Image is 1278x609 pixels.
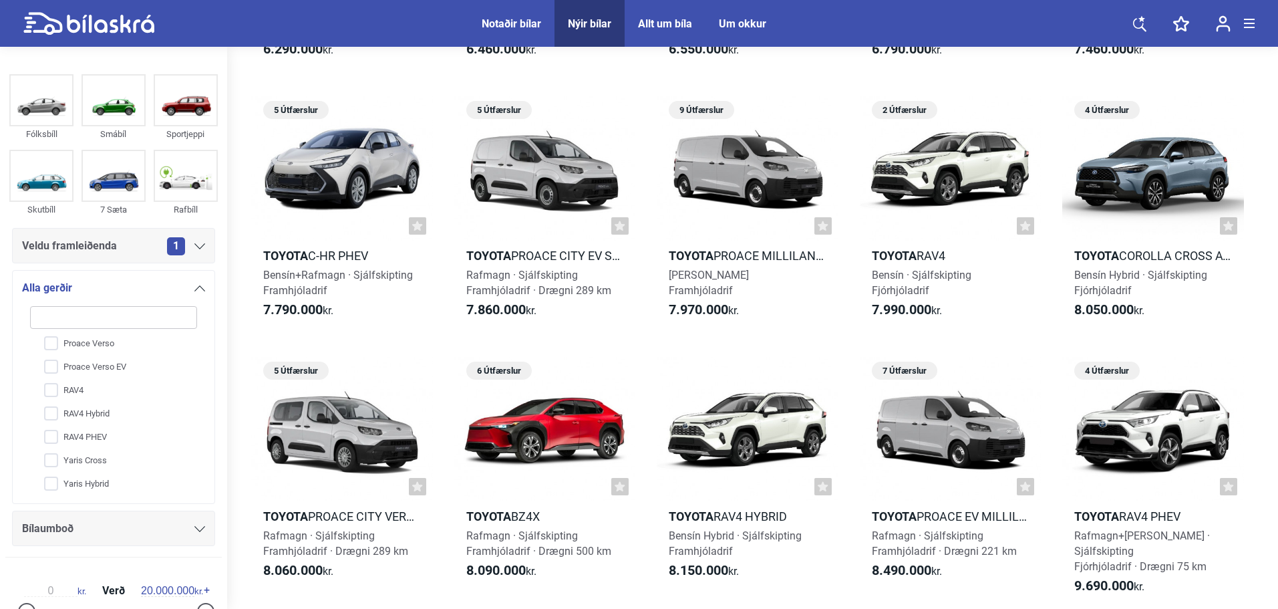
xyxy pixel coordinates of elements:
h2: C-HR PHEV [251,248,433,263]
span: Rafmagn+[PERSON_NAME] · Sjálfskipting Fjórhjóladrif · Drægni 75 km [1074,529,1210,573]
span: kr. [141,585,203,597]
span: Bensín Hybrid · Sjálfskipting Fjórhjóladrif [1074,269,1207,297]
b: Toyota [263,249,308,263]
a: 4 ÚtfærslurToyotaCorolla Cross AWD-iBensín Hybrid · SjálfskiptingFjórhjóladrif8.050.000kr. [1062,96,1244,330]
span: 4 Útfærslur [1081,101,1133,119]
div: Skutbíll [9,202,73,217]
h2: Proace City EV Stuttur [454,248,636,263]
h2: Proace EV Millilangur [860,509,1042,524]
span: 6 Útfærslur [473,362,525,380]
a: 2 ÚtfærslurToyotaRAV4Bensín · SjálfskiptingFjórhjóladrif7.990.000kr. [860,96,1042,330]
img: user-login.svg [1216,15,1231,32]
a: 5 ÚtfærslurToyotaC-HR PHEVBensín+Rafmagn · SjálfskiptingFramhjóladrif7.790.000kr. [251,96,433,330]
span: Rafmagn · Sjálfskipting Framhjóladrif · Drægni 500 km [466,529,611,558]
b: 7.460.000 [1074,41,1134,57]
span: kr. [872,41,942,57]
span: kr. [466,563,536,579]
span: kr. [669,302,739,318]
span: kr. [263,563,333,579]
b: 6.790.000 [872,41,931,57]
span: Rafmagn · Sjálfskipting Framhjóladrif · Drægni 221 km [872,529,1017,558]
span: 5 Útfærslur [270,362,322,380]
span: Veldu framleiðenda [22,237,117,255]
span: 5 Útfærslur [473,101,525,119]
h2: Proace Millilangur [657,248,838,263]
b: 8.050.000 [1074,301,1134,318]
span: kr. [466,302,536,318]
span: 2 Útfærslur [878,101,931,119]
a: 5 ÚtfærslurToyotaProace City EV StutturRafmagn · SjálfskiptingFramhjóladrif · Drægni 289 km7.860.... [454,96,636,330]
h2: RAV4 [860,248,1042,263]
b: 6.460.000 [466,41,526,57]
span: 7 Útfærslur [878,362,931,380]
a: ToyotaRAV4 HybridBensín Hybrid · SjálfskiptingFramhjóladrif8.150.000kr. [657,357,838,606]
span: Bensín · Sjálfskipting Fjórhjóladrif [872,269,971,297]
div: Sportjeppi [154,126,218,142]
div: Smábíl [82,126,146,142]
a: 9 ÚtfærslurToyotaProace Millilangur[PERSON_NAME]Framhjóladrif7.970.000kr. [657,96,838,330]
a: Nýir bílar [568,17,611,30]
h2: Proace City Verso EV Stuttur [251,509,433,524]
b: 7.860.000 [466,301,526,318]
b: Toyota [1074,249,1119,263]
a: 5 ÚtfærslurToyotaProace City Verso EV StutturRafmagn · SjálfskiptingFramhjóladrif · Drægni 289 km... [251,357,433,606]
span: kr. [872,302,942,318]
span: Verð [99,586,128,596]
b: Toyota [1074,509,1119,523]
h2: RAV4 Hybrid [657,509,838,524]
a: Notaðir bílar [482,17,541,30]
span: Rafmagn · Sjálfskipting Framhjóladrif · Drægni 289 km [263,529,408,558]
h2: bZ4X [454,509,636,524]
b: Toyota [263,509,308,523]
span: kr. [872,563,942,579]
b: 8.490.000 [872,562,931,578]
b: Toyota [669,509,713,523]
div: Rafbíll [154,202,218,217]
span: kr. [1074,578,1144,594]
span: kr. [669,41,739,57]
span: Alla gerðir [22,279,72,297]
div: 7 Sæta [82,202,146,217]
span: 1 [167,237,185,255]
span: 4 Útfærslur [1081,362,1133,380]
h2: Corolla Cross AWD-i [1062,248,1244,263]
b: 8.090.000 [466,562,526,578]
span: Rafmagn · Sjálfskipting Framhjóladrif · Drægni 289 km [466,269,611,297]
b: 6.290.000 [263,41,323,57]
span: kr. [263,41,333,57]
span: 9 Útfærslur [675,101,728,119]
span: Bílaumboð [22,519,73,538]
b: Toyota [669,249,713,263]
span: kr. [1074,302,1144,318]
b: Toyota [466,249,511,263]
div: Fólksbíll [9,126,73,142]
b: 6.550.000 [669,41,728,57]
span: kr. [263,302,333,318]
b: Toyota [466,509,511,523]
b: 9.690.000 [1074,578,1134,594]
b: 7.990.000 [872,301,931,318]
b: 8.150.000 [669,562,728,578]
a: 4 ÚtfærslurToyotaRAV4 PHEVRafmagn+[PERSON_NAME] · SjálfskiptingFjórhjóladrif · Drægni 75 km9.690.... [1062,357,1244,606]
a: Allt um bíla [638,17,692,30]
span: [PERSON_NAME] Framhjóladrif [669,269,749,297]
b: Toyota [872,249,917,263]
span: kr. [24,585,86,597]
b: 7.790.000 [263,301,323,318]
a: Um okkur [719,17,766,30]
span: Bensín+Rafmagn · Sjálfskipting Framhjóladrif [263,269,413,297]
span: kr. [466,41,536,57]
span: kr. [1074,41,1144,57]
b: 7.970.000 [669,301,728,318]
a: 6 ÚtfærslurToyotabZ4XRafmagn · SjálfskiptingFramhjóladrif · Drægni 500 km8.090.000kr. [454,357,636,606]
h2: RAV4 PHEV [1062,509,1244,524]
span: 5 Útfærslur [270,101,322,119]
span: kr. [669,563,739,579]
a: 7 ÚtfærslurToyotaProace EV MillilangurRafmagn · SjálfskiptingFramhjóladrif · Drægni 221 km8.490.0... [860,357,1042,606]
span: Bensín Hybrid · Sjálfskipting Framhjóladrif [669,529,802,558]
b: Toyota [872,509,917,523]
